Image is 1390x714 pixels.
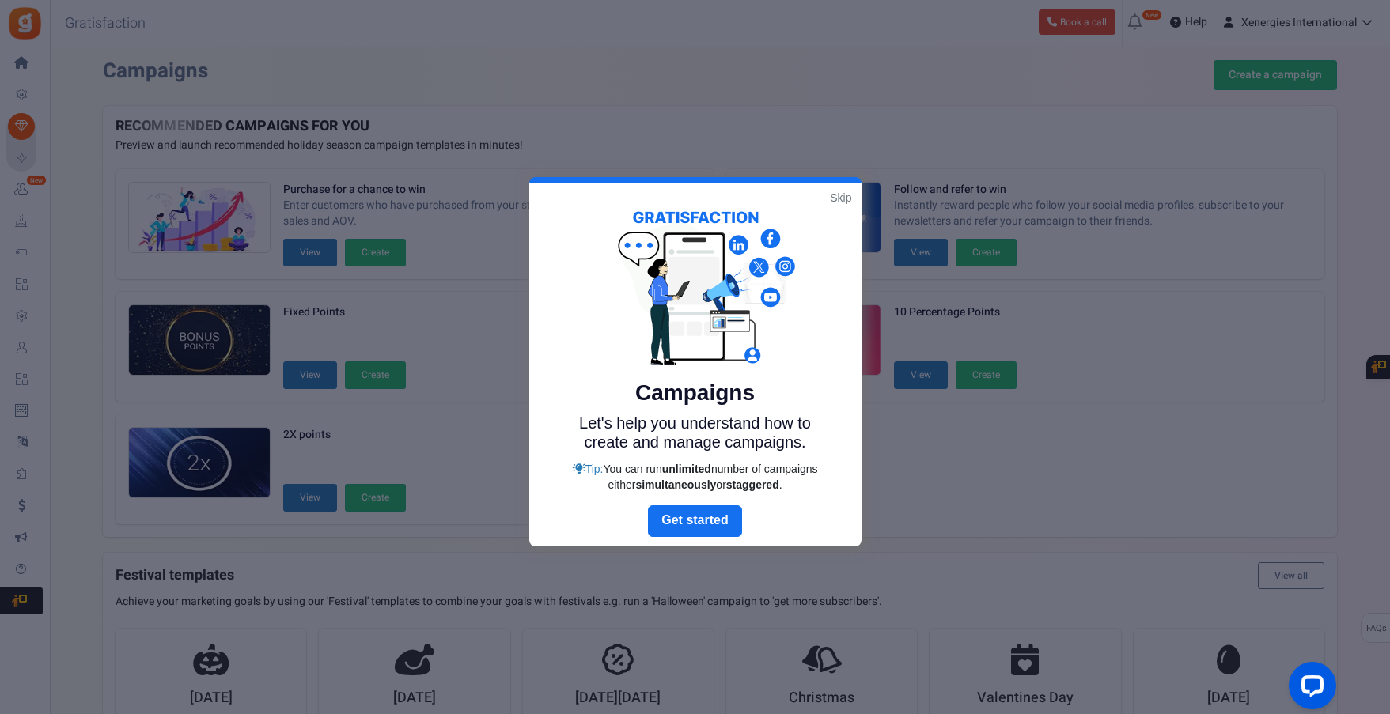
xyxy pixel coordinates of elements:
p: Let's help you understand how to create and manage campaigns. [565,414,826,451]
span: You can run number of campaigns either or . [603,463,817,491]
a: Skip [830,190,851,206]
strong: staggered [726,478,779,491]
a: Next [648,505,741,537]
strong: simultaneously [635,478,716,491]
strong: unlimited [662,463,711,475]
div: Tip: [565,461,826,493]
h5: Campaigns [565,380,826,406]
